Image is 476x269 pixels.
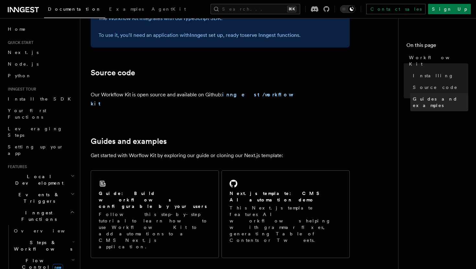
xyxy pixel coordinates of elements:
a: Installing [410,70,468,81]
button: Search...⌘K [210,4,300,14]
a: Guides and examples [91,137,167,146]
a: Install the SDK [5,93,76,105]
span: Source code [413,84,458,91]
span: Steps & Workflows [11,239,72,252]
span: Overview [14,228,81,233]
p: This Next.js template features AI workflows helping with grammar fixes, generating Table of Conte... [230,205,342,243]
p: Our Workflow Kit is open source and available on Github: [91,90,299,108]
a: Sign Up [428,4,471,14]
a: Documentation [44,2,105,18]
a: Guides and examples [410,93,468,111]
span: Home [8,26,26,32]
button: Inngest Functions [5,207,76,225]
p: Get started with Worflow Kit by exploring our guide or cloning our Next.js template: [91,151,350,160]
a: Contact sales [366,4,425,14]
p: Follow this step-by-step tutorial to learn how to use Workflow Kit to add automations to a CMS Ne... [99,211,211,250]
span: Inngest Functions [5,210,70,222]
span: Inngest tour [5,87,36,92]
a: Setting up your app [5,141,76,159]
span: Next.js [8,50,39,55]
span: Documentation [48,6,101,12]
a: Inngest set up [190,32,223,38]
span: Quick start [5,40,33,45]
a: Next.js template: CMS AI automation demoThis Next.js template features AI workflows helping with ... [221,170,350,258]
h4: On this page [406,41,468,52]
button: Events & Triggers [5,189,76,207]
span: Installing [413,72,454,79]
a: Next.js [5,47,76,58]
p: The Workflow Kit integrates with our . [98,14,342,23]
span: Node.js [8,61,39,67]
span: Guides and examples [413,96,468,109]
a: serve Inngest functions [244,32,299,38]
button: Toggle dark mode [340,5,356,13]
a: Examples [105,2,148,17]
a: Workflow Kit [406,52,468,70]
iframe: GitHub [301,96,350,102]
a: Home [5,23,76,35]
a: Python [5,70,76,81]
a: Source code [410,81,468,93]
button: Steps & Workflows [11,237,76,255]
a: Overview [11,225,76,237]
span: Install the SDK [8,96,75,102]
kbd: ⌘K [287,6,296,12]
span: AgentKit [152,6,186,12]
p: To use it, you'll need an application with , ready to . [98,31,342,40]
a: Guide: Build workflows configurable by your usersFollow this step-by-step tutorial to learn how t... [91,170,219,258]
span: Setting up your app [8,144,63,156]
span: Examples [109,6,144,12]
span: Local Development [5,173,71,186]
button: Local Development [5,171,76,189]
span: Features [5,164,27,169]
a: Node.js [5,58,76,70]
a: Leveraging Steps [5,123,76,141]
h2: Next.js template: CMS AI automation demo [230,190,342,203]
span: Leveraging Steps [8,126,62,138]
span: Python [8,73,31,78]
span: Your first Functions [8,108,46,120]
span: Workflow Kit [409,54,468,67]
h2: Guide: Build workflows configurable by your users [99,190,211,210]
a: Your first Functions [5,105,76,123]
a: Source code [91,68,135,77]
span: Events & Triggers [5,191,71,204]
a: AgentKit [148,2,190,17]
